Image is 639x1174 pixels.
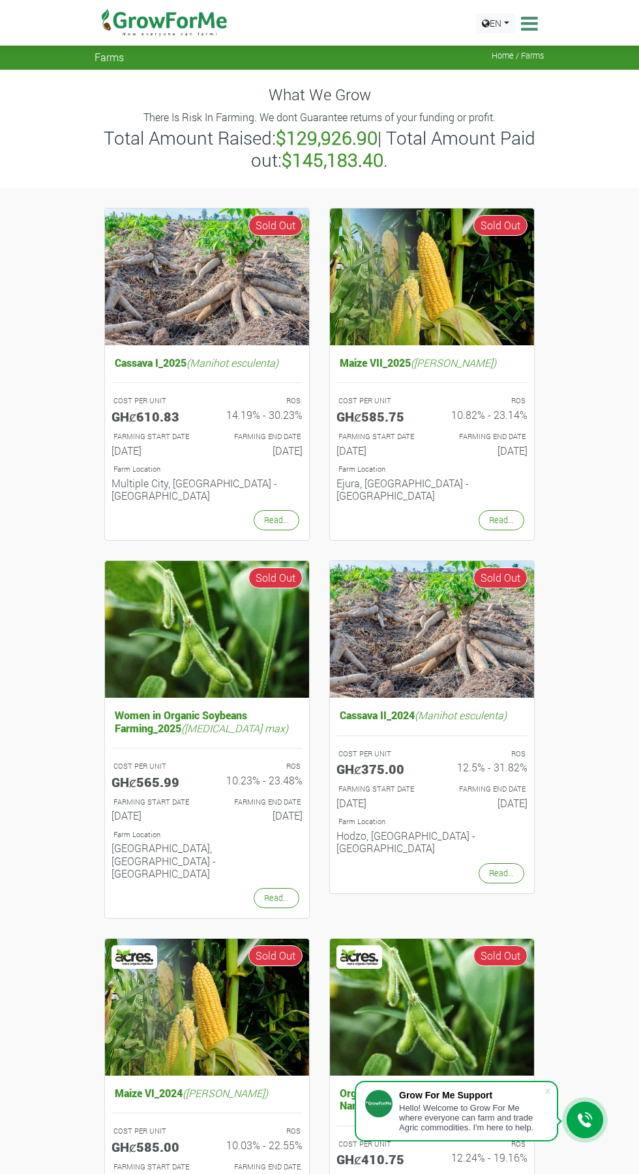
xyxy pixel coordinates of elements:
p: COST PER UNIT [113,1126,196,1137]
a: Read... [254,510,299,530]
h5: Cassava I_2025 [111,353,303,372]
p: FARMING START DATE [113,431,196,442]
p: ROS [444,395,526,407]
h6: [GEOGRAPHIC_DATA], [GEOGRAPHIC_DATA] - [GEOGRAPHIC_DATA] [111,842,303,880]
h6: [DATE] [217,809,303,822]
h6: [DATE] [336,797,423,809]
p: COST PER UNIT [113,761,196,772]
p: COST PER UNIT [113,395,196,407]
h6: 14.19% - 30.23% [217,408,303,421]
p: FARMING END DATE [219,797,301,808]
i: ([PERSON_NAME]) [411,356,496,369]
h5: Cassava II_2024 [336,706,528,724]
p: ROS [219,395,301,407]
p: FARMING END DATE [444,784,526,795]
div: Hello! Welcome to Grow For Me where everyone can farm and trade Agric commodities. I'm here to help. [399,1103,544,1132]
span: Sold Out [248,567,303,588]
h5: Women in Organic Soybeans Farming_2025 [111,706,303,737]
img: growforme image [105,939,309,1076]
h4: What We Grow [95,85,544,104]
h6: [DATE] [336,444,423,457]
h6: [DATE] [111,444,198,457]
i: (Manihot esculenta) [415,708,507,722]
span: Sold Out [473,215,528,236]
h6: Ejura, [GEOGRAPHIC_DATA] - [GEOGRAPHIC_DATA] [336,477,528,502]
h5: GHȼ585.75 [336,408,423,424]
b: $129,926.90 [276,126,378,150]
p: ROS [444,749,526,760]
p: COST PER UNIT [338,395,421,407]
span: Sold Out [248,945,303,966]
img: Acres Nano [338,947,380,967]
img: Acres Nano [113,947,155,967]
h5: Maize VI_2024 [111,1083,303,1102]
a: Read... [479,863,524,883]
p: FARMING START DATE [113,797,196,808]
p: There Is Risk In Farming. We dont Guarantee returns of your funding or profit. [97,109,542,125]
a: Read... [254,888,299,908]
h6: [DATE] [442,444,528,457]
p: ROS [444,1139,526,1150]
i: (Manihot esculenta) [186,356,278,369]
a: EN [476,13,515,33]
p: ROS [219,761,301,772]
h5: Organic Soybean with Acres Nano_2024 [336,1083,528,1115]
h6: 10.23% - 23.48% [217,774,303,786]
h6: 10.82% - 23.14% [442,408,528,421]
b: $145,183.40 [282,148,383,172]
img: growforme image [105,208,309,345]
p: Location of Farm [113,464,301,475]
p: FARMING END DATE [219,1162,301,1173]
h6: Hodzo, [GEOGRAPHIC_DATA] - [GEOGRAPHIC_DATA] [336,829,528,854]
h6: [DATE] [217,444,303,457]
h6: [DATE] [111,809,198,822]
h6: 12.5% - 31.82% [442,761,528,773]
p: FARMING START DATE [338,784,421,795]
p: FARMING END DATE [219,431,301,442]
i: ([MEDICAL_DATA] max) [181,721,288,735]
h6: 10.03% - 22.55% [217,1139,303,1151]
p: FARMING START DATE [113,1162,196,1173]
h5: GHȼ585.00 [111,1139,198,1154]
span: Sold Out [473,567,528,588]
h6: Multiple City, [GEOGRAPHIC_DATA] - [GEOGRAPHIC_DATA] [111,477,303,502]
h5: GHȼ410.75 [336,1151,423,1167]
img: growforme image [105,561,309,698]
span: Farms [95,51,124,63]
h6: [DATE] [442,797,528,809]
img: growforme image [330,208,534,345]
a: Read... [479,510,524,530]
p: Location of Farm [338,464,526,475]
p: COST PER UNIT [338,1139,421,1150]
span: Home / Farms [492,51,544,61]
span: Sold Out [473,945,528,966]
span: Sold Out [248,215,303,236]
p: COST PER UNIT [338,749,421,760]
img: growforme image [330,561,534,698]
h5: GHȼ610.83 [111,408,198,424]
div: Grow For Me Support [399,1090,544,1100]
img: growforme image [330,939,534,1076]
i: ([PERSON_NAME]) [183,1086,268,1100]
h3: Total Amount Raised: | Total Amount Paid out: . [97,127,542,171]
p: FARMING END DATE [444,431,526,442]
p: ROS [219,1126,301,1137]
p: FARMING START DATE [338,431,421,442]
p: Location of Farm [338,816,526,827]
p: Location of Farm [113,829,301,840]
h6: 12.24% - 19.16% [442,1151,528,1164]
h5: GHȼ375.00 [336,761,423,777]
h5: GHȼ565.99 [111,774,198,790]
h5: Maize VII_2025 [336,353,528,372]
